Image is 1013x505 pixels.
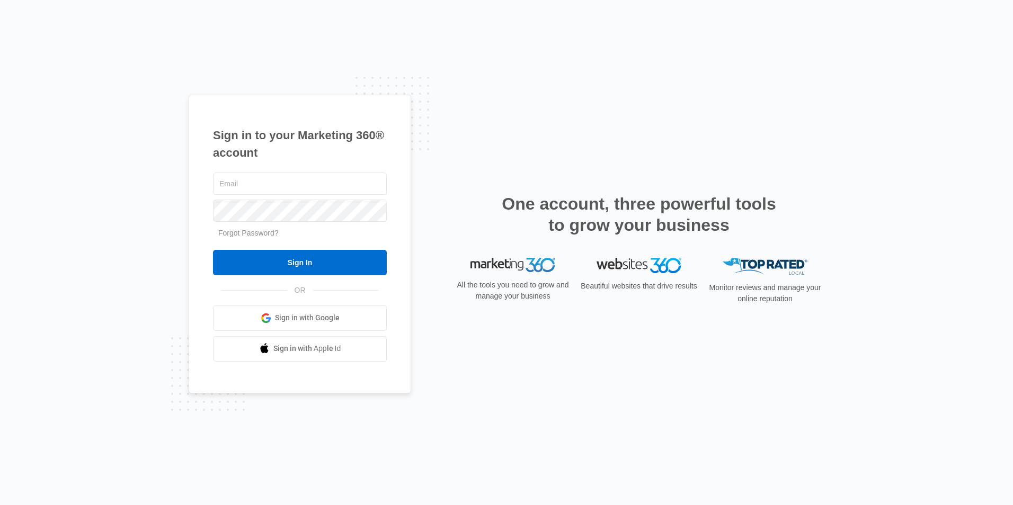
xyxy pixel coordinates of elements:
[213,305,387,331] a: Sign in with Google
[213,173,387,195] input: Email
[454,279,572,302] p: All the tools you need to grow and manage your business
[706,282,824,304] p: Monitor reviews and manage your online reputation
[213,336,387,362] a: Sign in with Apple Id
[273,343,341,354] span: Sign in with Apple Id
[597,258,681,273] img: Websites 360
[218,229,279,237] a: Forgot Password?
[213,127,387,161] h1: Sign in to your Marketing 360® account
[723,258,807,275] img: Top Rated Local
[275,312,340,323] span: Sign in with Google
[470,258,555,273] img: Marketing 360
[499,193,779,236] h2: One account, three powerful tools to grow your business
[580,281,698,292] p: Beautiful websites that drive results
[287,285,313,296] span: OR
[213,250,387,275] input: Sign In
